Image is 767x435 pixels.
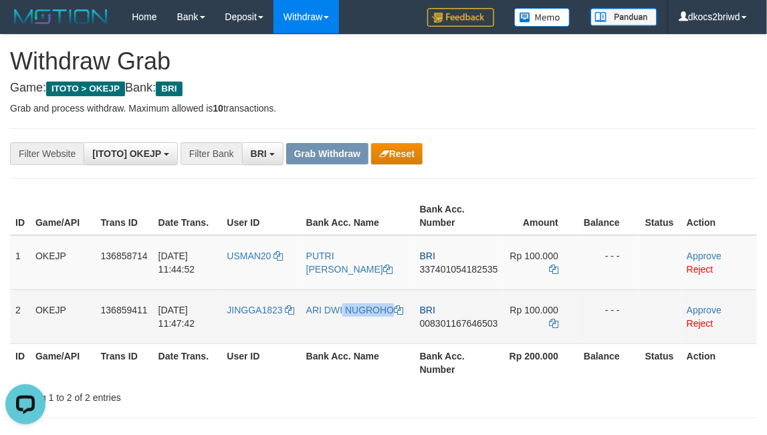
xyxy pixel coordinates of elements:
td: 2 [10,289,30,343]
th: Trans ID [96,343,153,382]
span: JINGGA1823 [227,305,282,315]
span: ITOTO > OKEJP [46,82,125,96]
a: Reject [687,318,714,329]
button: Open LiveChat chat widget [5,5,45,45]
th: Action [681,197,757,235]
a: Copy 100000 to clipboard [549,318,558,329]
td: - - - [578,235,640,290]
td: - - - [578,289,640,343]
span: [ITOTO] OKEJP [92,148,161,159]
span: 136858714 [101,251,148,261]
th: Amount [504,197,578,235]
th: Game/API [30,197,96,235]
span: BRI [251,148,267,159]
h1: Withdraw Grab [10,48,757,75]
td: OKEJP [30,235,96,290]
th: Rp 200.000 [504,343,578,382]
button: Reset [371,143,423,164]
button: [ITOTO] OKEJP [84,142,178,165]
span: BRI [420,251,435,261]
td: OKEJP [30,289,96,343]
a: USMAN20 [227,251,283,261]
img: Feedback.jpg [427,8,494,27]
th: Status [640,343,681,382]
span: Copy 337401054182535 to clipboard [420,264,498,275]
a: JINGGA1823 [227,305,294,315]
th: ID [10,197,30,235]
strong: 10 [213,103,223,114]
h4: Game: Bank: [10,82,757,95]
span: 136859411 [101,305,148,315]
span: [DATE] 11:44:52 [158,251,195,275]
span: BRI [420,305,435,315]
th: ID [10,343,30,382]
a: PUTRI [PERSON_NAME] [306,251,393,275]
th: Balance [578,197,640,235]
td: 1 [10,235,30,290]
th: Bank Acc. Number [415,197,504,235]
a: ARI DWI NUGROHO [306,305,403,315]
img: Button%20Memo.svg [514,8,570,27]
th: Bank Acc. Number [415,343,504,382]
span: [DATE] 11:47:42 [158,305,195,329]
img: MOTION_logo.png [10,7,112,27]
span: Rp 100.000 [510,305,558,315]
th: Game/API [30,343,96,382]
th: Balance [578,343,640,382]
button: Grab Withdraw [286,143,368,164]
th: Bank Acc. Name [301,343,415,382]
th: Date Trans. [153,343,222,382]
div: Filter Website [10,142,84,165]
p: Grab and process withdraw. Maximum allowed is transactions. [10,102,757,115]
th: Bank Acc. Name [301,197,415,235]
a: Reject [687,264,714,275]
th: Status [640,197,681,235]
span: USMAN20 [227,251,271,261]
div: Filter Bank [181,142,242,165]
th: Trans ID [96,197,153,235]
th: User ID [221,197,300,235]
span: Rp 100.000 [510,251,558,261]
th: Action [681,343,757,382]
a: Approve [687,305,722,315]
span: Copy 008301167646503 to clipboard [420,318,498,329]
img: panduan.png [590,8,657,26]
a: Approve [687,251,722,261]
button: BRI [242,142,284,165]
a: Copy 100000 to clipboard [549,264,558,275]
div: Showing 1 to 2 of 2 entries [10,386,310,404]
span: BRI [156,82,182,96]
th: Date Trans. [153,197,222,235]
th: User ID [221,343,300,382]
